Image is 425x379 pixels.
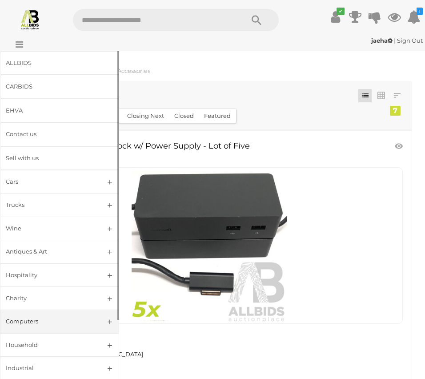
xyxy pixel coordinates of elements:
[6,153,92,163] div: Sell with us
[169,109,199,123] button: Closed
[394,37,396,44] span: |
[6,105,92,116] div: EHVA
[6,246,92,257] div: Antiques & Art
[6,340,92,350] div: Household
[20,9,40,30] img: Allbids.com.au
[371,37,393,44] strong: jaeha
[132,168,287,323] img: Microsoft (1661) Surface Dock w/ Power Supply - Lot of Five
[16,167,403,324] a: Microsoft (1661) Surface Dock w/ Power Supply - Lot of Five
[6,316,92,327] div: Computers
[18,331,403,376] a: ACT Fyshwick ALLBIDS Showroom [GEOGRAPHIC_DATA] Freight or Local Pickup
[337,8,345,15] i: ✔
[6,293,92,303] div: Charity
[234,9,279,31] button: Search
[407,9,421,25] a: 1
[329,9,342,25] a: ✔
[6,363,92,373] div: Industrial
[6,177,92,187] div: Cars
[6,58,92,68] div: ALLBIDS
[6,223,92,234] div: Wine
[390,106,401,116] div: 7
[397,37,423,44] a: Sign Out
[6,81,92,92] div: CARBIDS
[6,270,92,280] div: Hospitality
[199,109,236,123] button: Featured
[6,129,92,139] div: Contact us
[417,8,423,15] i: 1
[16,142,341,162] a: Microsoft (1661) Surface Dock w/ Power Supply - Lot of Five 54583-3
[122,109,169,123] button: Closing Next
[371,37,394,44] a: jaeha
[6,200,92,210] div: Trucks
